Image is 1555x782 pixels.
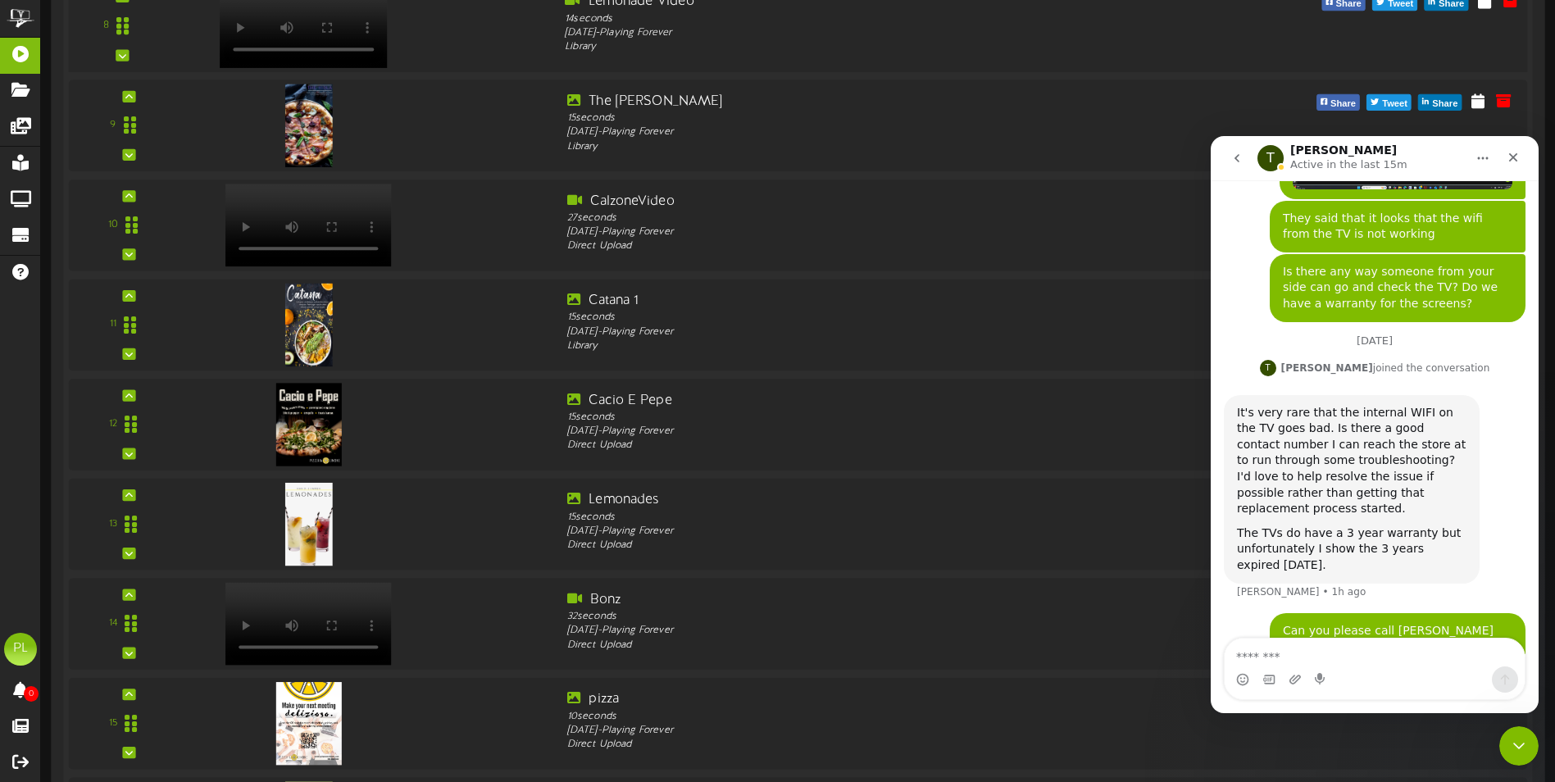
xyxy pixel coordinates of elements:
[109,516,117,530] div: 13
[567,311,1150,325] div: 15 seconds
[285,84,332,166] img: 5b7def7f-ec12-4986-84df-d0b574b34865theviola.png
[567,425,1150,439] div: [DATE] - Playing Forever
[567,225,1150,239] div: [DATE] - Playing Forever
[285,283,332,366] img: 0c916b20-77d4-49e8-b6bb-eb94d3b33777catanapromotionalprint.png
[567,638,1150,652] div: Direct Upload
[567,524,1150,538] div: [DATE] - Playing Forever
[567,439,1150,452] div: Direct Upload
[1211,136,1539,713] iframe: Intercom live chat
[567,125,1150,139] div: [DATE] - Playing Forever
[1429,95,1461,113] span: Share
[109,417,117,431] div: 12
[567,590,1150,609] div: Bonz
[1366,94,1412,111] button: Tweet
[567,192,1150,211] div: CalzoneVideo
[1327,95,1359,113] span: Share
[1316,94,1360,111] button: Share
[103,19,109,34] div: 8
[565,40,1153,55] div: Library
[567,491,1150,510] div: Lemonades
[567,738,1150,752] div: Direct Upload
[567,291,1150,310] div: Catana 1
[567,709,1150,723] div: 10 seconds
[567,211,1150,225] div: 27 seconds
[567,111,1150,125] div: 15 seconds
[567,325,1150,339] div: [DATE] - Playing Forever
[276,682,342,765] img: 2fcea4c4-8491-4f92-9854-b9d767f8d8f6.png
[285,482,332,565] img: 5f23b3ed-e0c5-4677-8622-37cc111f2f31.png
[110,118,116,132] div: 9
[24,686,39,702] span: 0
[565,11,1153,26] div: 14 seconds
[567,139,1150,153] div: Library
[1379,95,1411,113] span: Tweet
[276,383,342,466] img: 0e840222-1e89-4924-868a-e114ea6743e8.jpg
[567,410,1150,424] div: 15 seconds
[567,538,1150,552] div: Direct Upload
[567,609,1150,623] div: 32 seconds
[567,339,1150,352] div: Library
[109,716,117,730] div: 15
[109,616,117,630] div: 14
[110,317,116,331] div: 11
[567,391,1150,410] div: Cacio E Pepe
[567,624,1150,638] div: [DATE] - Playing Forever
[565,25,1153,40] div: [DATE] - Playing Forever
[1418,94,1462,111] button: Share
[567,510,1150,524] div: 15 seconds
[108,218,118,232] div: 10
[4,633,37,666] div: PL
[567,239,1150,253] div: Direct Upload
[567,92,1150,111] div: The [PERSON_NAME]
[1499,726,1539,766] iframe: Intercom live chat
[567,690,1150,709] div: pizza
[567,723,1150,737] div: [DATE] - Playing Forever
